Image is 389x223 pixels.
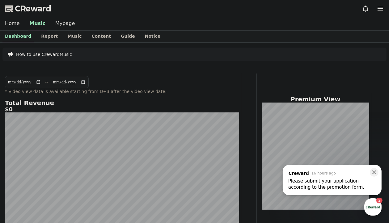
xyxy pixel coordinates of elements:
[5,88,239,95] p: * Video view data is available starting from D+3 after the video view date.
[63,31,87,42] a: Music
[36,31,63,42] a: Report
[50,17,80,30] a: Mypage
[63,171,65,176] span: 2
[51,181,70,186] span: Messages
[140,31,166,42] a: Notice
[5,4,51,14] a: CReward
[16,181,27,186] span: Home
[5,99,239,106] h4: Total Revenue
[262,96,369,103] h4: Premium View
[91,181,107,186] span: Settings
[87,31,116,42] a: Content
[2,172,41,187] a: Home
[16,51,72,57] a: How to use CrewardMusic
[5,106,239,112] h5: $0
[2,31,34,42] a: Dashboard
[15,4,51,14] span: CReward
[45,78,49,86] p: ~
[80,172,119,187] a: Settings
[28,17,47,30] a: Music
[116,31,140,42] a: Guide
[41,172,80,187] a: 2Messages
